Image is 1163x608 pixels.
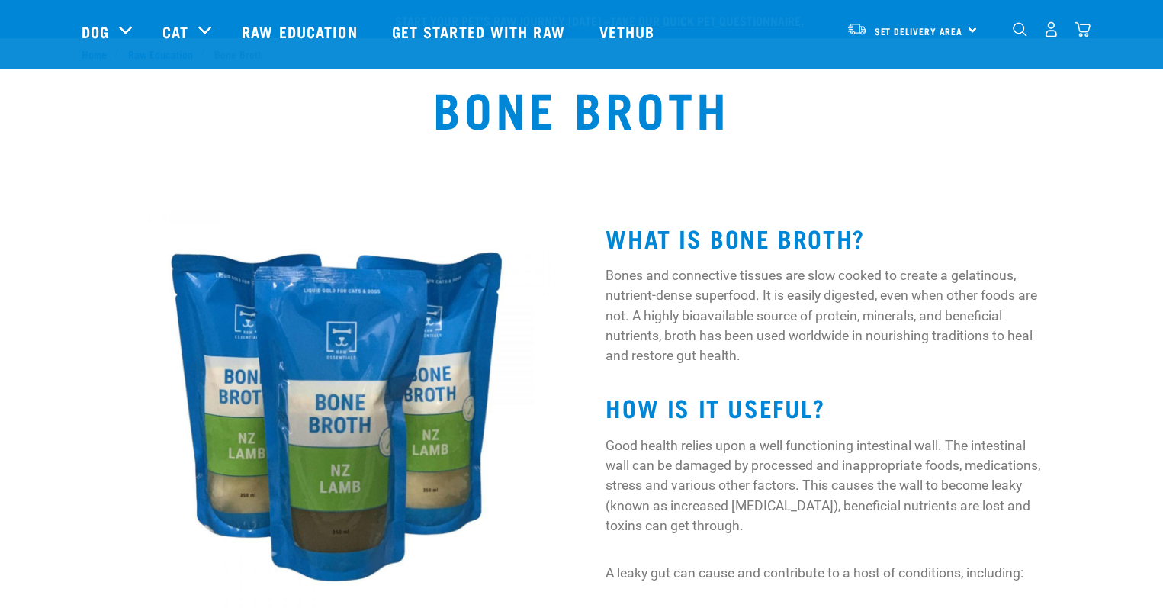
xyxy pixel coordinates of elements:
a: Cat [162,20,188,43]
h1: Bone Broth [433,80,729,135]
h2: HOW IS IT USEFUL? [606,394,1046,421]
img: van-moving.png [847,22,867,36]
a: Vethub [584,1,674,62]
h2: WHAT IS BONE BROTH? [606,224,1046,252]
span: Set Delivery Area [875,28,963,34]
p: A leaky gut can cause and contribute to a host of conditions, including: [606,563,1046,583]
img: user.png [1043,21,1059,37]
img: home-icon-1@2x.png [1013,22,1027,37]
img: home-icon@2x.png [1075,21,1091,37]
a: Raw Education [226,1,376,62]
p: Good health relies upon a well functioning intestinal wall. The intestinal wall can be damaged by... [606,436,1046,536]
a: Dog [82,20,109,43]
a: Get started with Raw [377,1,584,62]
p: Bones and connective tissues are slow cooked to create a gelatinous, nutrient-dense superfood. It... [606,265,1046,366]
